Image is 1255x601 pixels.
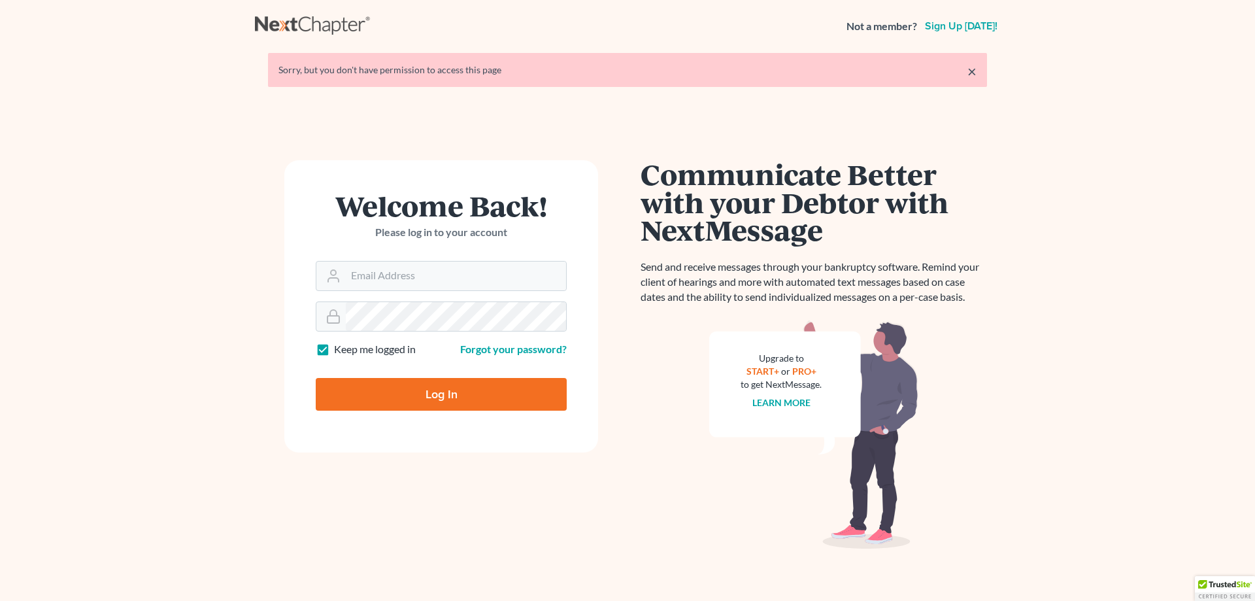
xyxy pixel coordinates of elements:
label: Keep me logged in [334,342,416,357]
div: Upgrade to [741,352,822,365]
a: Learn more [752,397,811,408]
input: Email Address [346,262,566,290]
a: Forgot your password? [460,343,567,355]
a: Sign up [DATE]! [922,21,1000,31]
h1: Communicate Better with your Debtor with NextMessage [641,160,987,244]
img: nextmessage_bg-59042aed3d76b12b5cd301f8e5b87938c9018125f34e5fa2b7a6b67550977c72.svg [709,320,918,549]
div: to get NextMessage. [741,378,822,391]
div: TrustedSite Certified [1195,576,1255,601]
a: START+ [746,366,779,377]
strong: Not a member? [846,19,917,34]
h1: Welcome Back! [316,192,567,220]
p: Please log in to your account [316,225,567,240]
span: or [781,366,790,377]
div: Sorry, but you don't have permission to access this page [278,63,977,77]
p: Send and receive messages through your bankruptcy software. Remind your client of hearings and mo... [641,260,987,305]
a: × [967,63,977,79]
a: PRO+ [792,366,816,377]
input: Log In [316,378,567,411]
